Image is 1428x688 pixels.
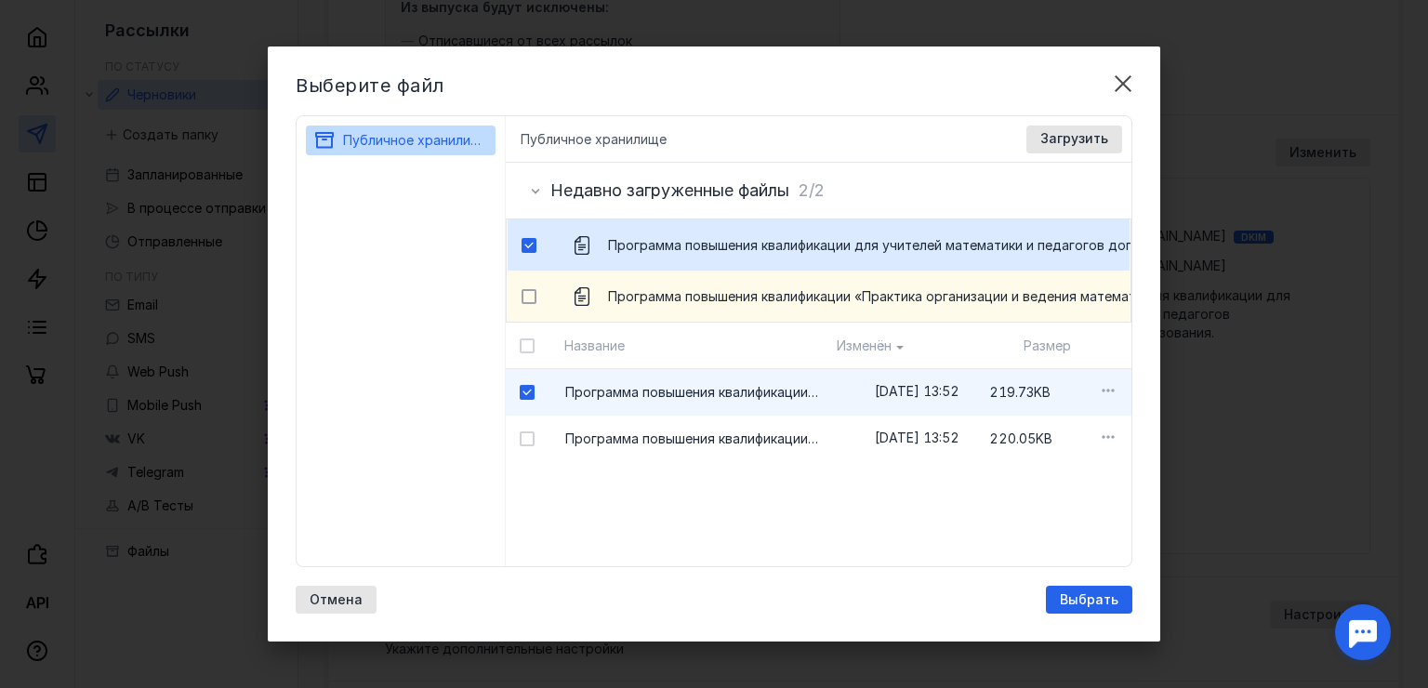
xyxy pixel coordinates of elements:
div: Недавно загруженные файлы2/2 [506,163,1132,218]
span: Загрузить [1040,131,1108,147]
span: Название [564,337,625,353]
span: Публичное хранилище [343,132,489,148]
div: Toggle SortBy [550,337,751,355]
button: Загрузить [1026,126,1122,153]
span: Выберите файл [296,74,444,97]
button: Отмена [296,586,377,614]
span: Выбрать [1060,592,1118,608]
h3: Недавно загруженные файлы [550,181,789,200]
div: Toggle SortBy [1085,337,1131,355]
span: 220.05KB [988,430,1051,446]
span: [DATE] 13:52 [874,383,959,399]
span: Программа повышения квалификации для учителей математики и педагогов дополнительного образования ... [565,383,820,402]
div: Toggle SortBy [918,337,1085,355]
span: [DATE] 13:52 [874,430,959,445]
span: Отмена [310,592,363,608]
span: 2/2 [799,180,825,200]
button: Публичное хранилище [313,126,488,155]
button: Выбрать [1046,586,1132,614]
div: Toggle SortBy [750,337,918,355]
span: Программа повышения квалификации для учителей математики и педагогов дополнительного образования ... [608,236,1359,255]
span: 219.73KB [988,384,1050,400]
span: Программа повышения квалификации «Практика организации и ведения математического кружка с 1 по 3 ... [565,430,820,448]
span: Размер [1024,337,1071,353]
span: Изменён [837,337,892,355]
